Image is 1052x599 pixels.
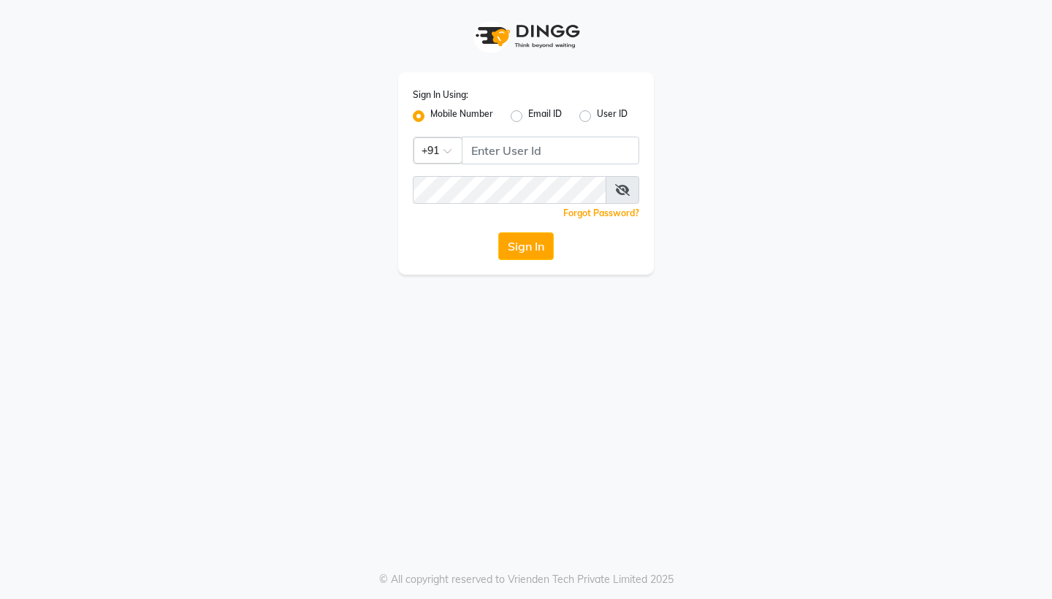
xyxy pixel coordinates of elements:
[563,207,639,218] a: Forgot Password?
[413,176,606,204] input: Username
[413,88,468,102] label: Sign In Using:
[468,15,584,58] img: logo1.svg
[498,232,554,260] button: Sign In
[462,137,639,164] input: Username
[528,107,562,125] label: Email ID
[430,107,493,125] label: Mobile Number
[597,107,628,125] label: User ID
